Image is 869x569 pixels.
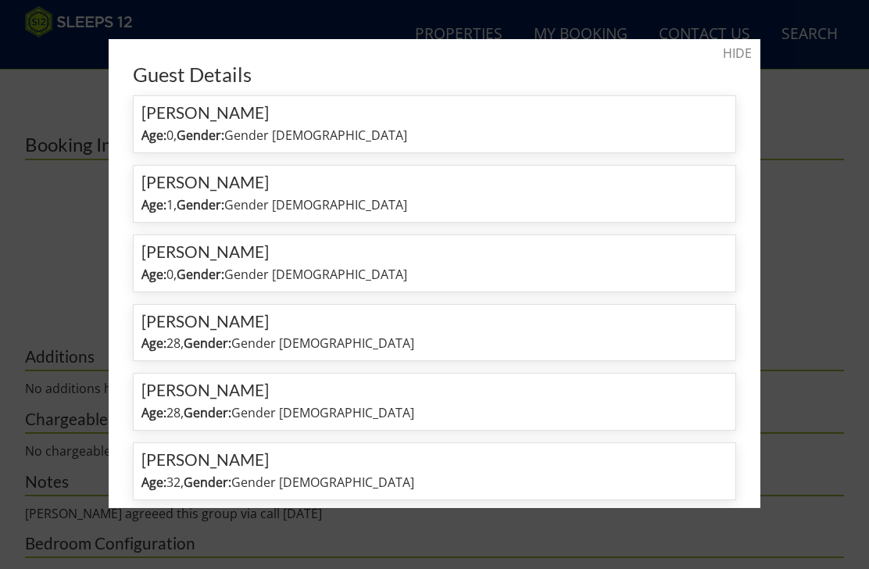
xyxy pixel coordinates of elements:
[133,63,736,85] h2: Guest Details
[177,196,407,213] span: Gender [DEMOGRAPHIC_DATA]
[141,266,166,283] strong: Age:
[141,195,728,214] p: ,
[141,474,166,491] strong: Age:
[184,335,414,352] span: Gender [DEMOGRAPHIC_DATA]
[184,474,231,491] strong: Gender:
[177,127,224,144] strong: Gender:
[141,335,181,352] span: 28
[141,334,728,352] p: ,
[723,44,752,63] a: HIDE
[177,127,407,144] span: Gender [DEMOGRAPHIC_DATA]
[141,104,728,122] h4: [PERSON_NAME]
[141,196,173,213] span: 1
[141,313,728,331] h4: [PERSON_NAME]
[141,265,728,284] p: ,
[141,404,166,421] strong: Age:
[184,335,231,352] strong: Gender:
[141,335,166,352] strong: Age:
[141,174,728,191] h4: [PERSON_NAME]
[141,381,728,399] h4: [PERSON_NAME]
[141,126,728,145] p: ,
[141,403,728,422] p: ,
[177,196,224,213] strong: Gender:
[141,474,181,491] span: 32
[141,127,166,144] strong: Age:
[141,451,728,469] h4: [PERSON_NAME]
[177,266,407,283] span: Gender [DEMOGRAPHIC_DATA]
[141,196,166,213] strong: Age:
[141,127,173,144] span: 0
[177,266,224,283] strong: Gender:
[141,266,173,283] span: 0
[184,404,414,421] span: Gender [DEMOGRAPHIC_DATA]
[141,404,181,421] span: 28
[184,474,414,491] span: Gender [DEMOGRAPHIC_DATA]
[141,473,728,492] p: ,
[184,404,231,421] strong: Gender:
[141,243,728,261] h4: [PERSON_NAME]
